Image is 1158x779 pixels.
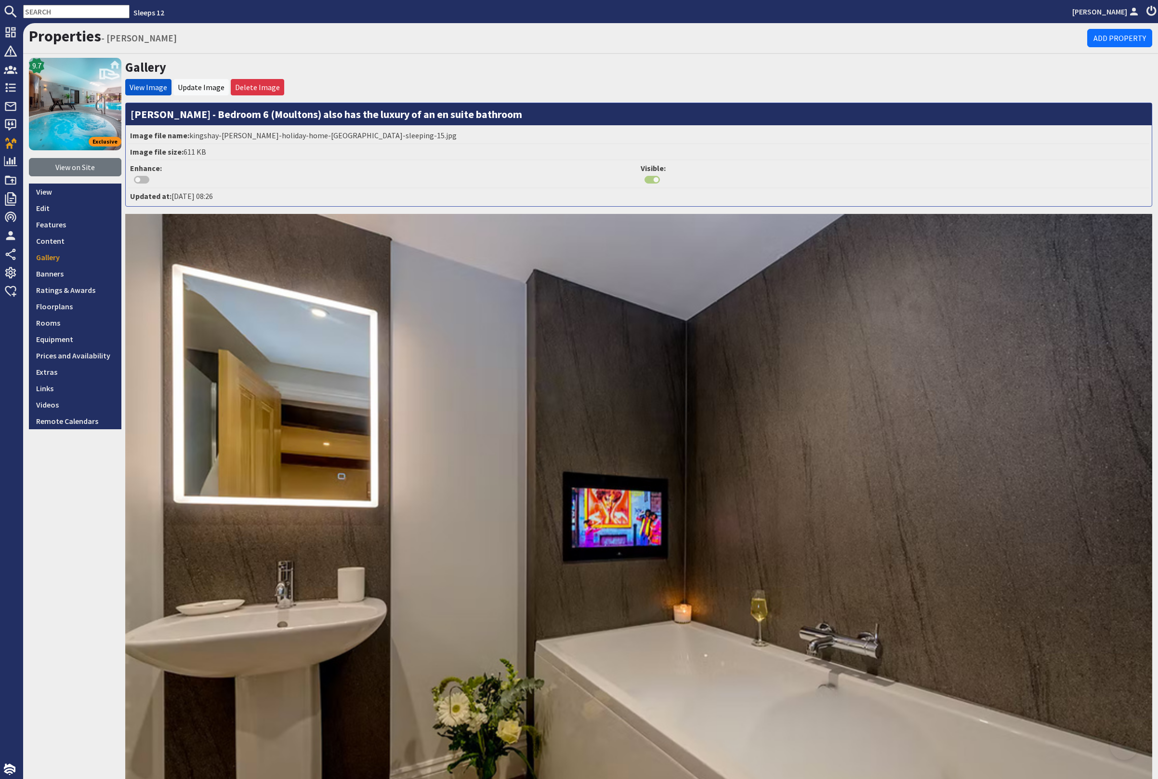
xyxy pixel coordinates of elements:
[29,413,121,429] a: Remote Calendars
[29,282,121,298] a: Ratings & Awards
[29,331,121,347] a: Equipment
[126,103,1152,125] h3: [PERSON_NAME] - Bedroom 6 (Moultons) also has the luxury of an en suite bathroom
[29,200,121,216] a: Edit
[130,131,189,140] strong: Image file name:
[29,58,121,150] img: Kingshay Barton's icon
[128,188,1149,204] li: [DATE] 08:26
[130,147,184,157] strong: Image file size:
[641,163,666,173] strong: Visible:
[178,82,224,92] a: Update Image
[125,59,166,75] a: Gallery
[4,764,15,775] img: staytech_i_w-64f4e8e9ee0a9c174fd5317b4b171b261742d2d393467e5bdba4413f4f884c10.svg
[1087,29,1152,47] a: Add Property
[29,58,121,150] a: Kingshay Barton's icon9.7Exclusive
[29,364,121,380] a: Extras
[128,128,1149,144] li: kingshay-[PERSON_NAME]-holiday-home-[GEOGRAPHIC_DATA]-sleeping-15.jpg
[23,5,130,18] input: SEARCH
[101,32,177,44] small: - [PERSON_NAME]
[29,396,121,413] a: Videos
[29,380,121,396] a: Links
[29,315,121,331] a: Rooms
[130,191,171,201] strong: Updated at:
[130,163,162,173] strong: Enhance:
[29,184,121,200] a: View
[1072,6,1141,17] a: [PERSON_NAME]
[29,347,121,364] a: Prices and Availability
[235,82,280,92] a: Delete Image
[128,144,1149,160] li: 611 KB
[29,26,101,46] a: Properties
[29,233,121,249] a: Content
[29,158,121,176] a: View on Site
[32,60,41,71] span: 9.7
[29,216,121,233] a: Features
[89,137,121,146] span: Exclusive
[29,249,121,265] a: Gallery
[29,265,121,282] a: Banners
[1110,731,1139,760] iframe: Toggle Customer Support
[133,8,164,17] a: Sleeps 12
[130,82,167,92] a: View Image
[29,298,121,315] a: Floorplans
